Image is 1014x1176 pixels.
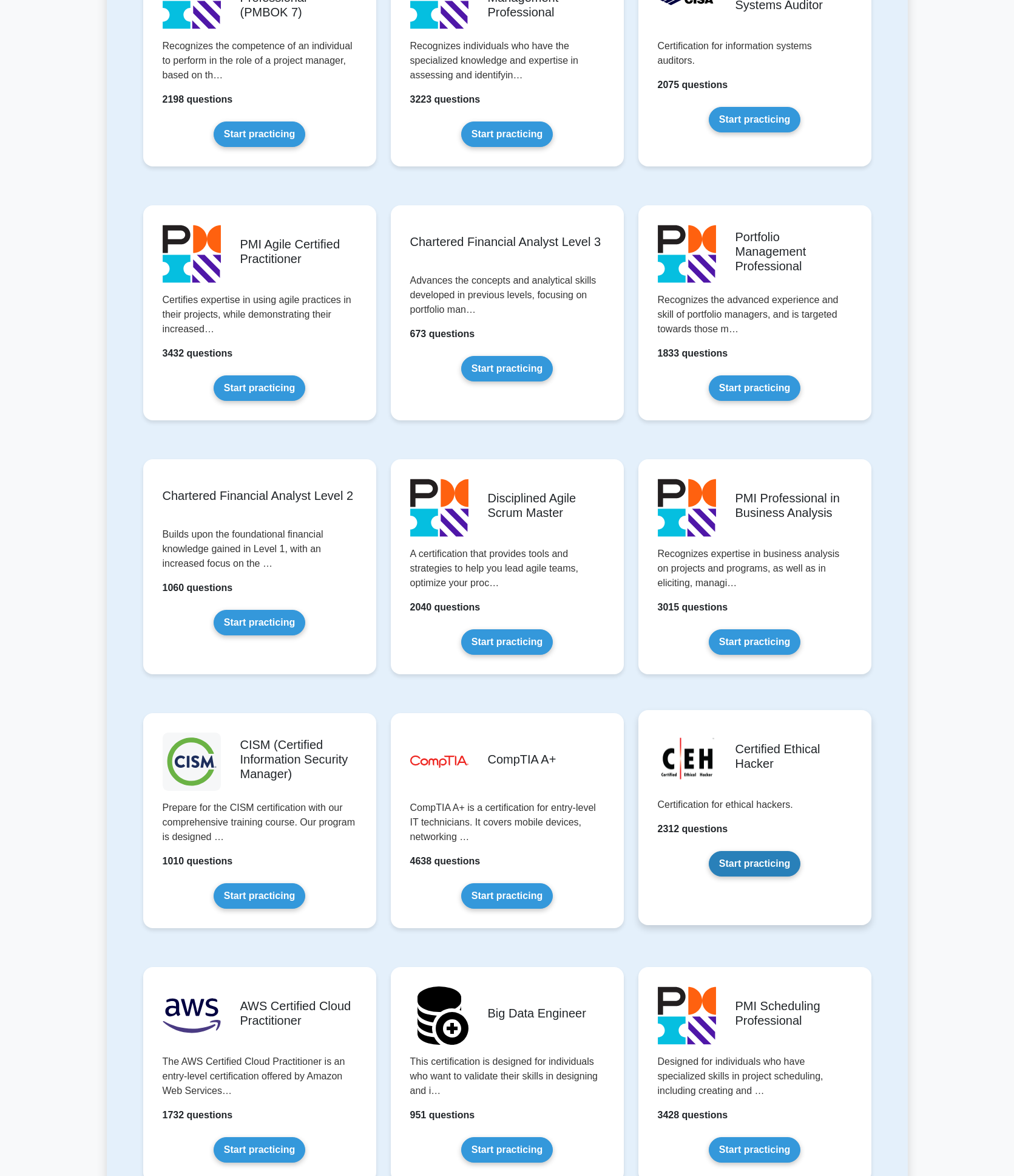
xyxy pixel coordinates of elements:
a: Start practicing [214,1137,305,1163]
a: Start practicing [461,356,553,381]
a: Start practicing [461,883,553,909]
a: Start practicing [709,375,800,401]
a: Start practicing [461,1137,553,1163]
a: Start practicing [214,121,305,147]
a: Start practicing [461,121,553,147]
a: Start practicing [214,375,305,401]
a: Start practicing [214,883,305,909]
a: Start practicing [461,629,553,655]
a: Start practicing [709,107,800,132]
a: Start practicing [709,851,800,877]
a: Start practicing [214,610,305,635]
a: Start practicing [709,1137,800,1163]
a: Start practicing [709,629,800,655]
